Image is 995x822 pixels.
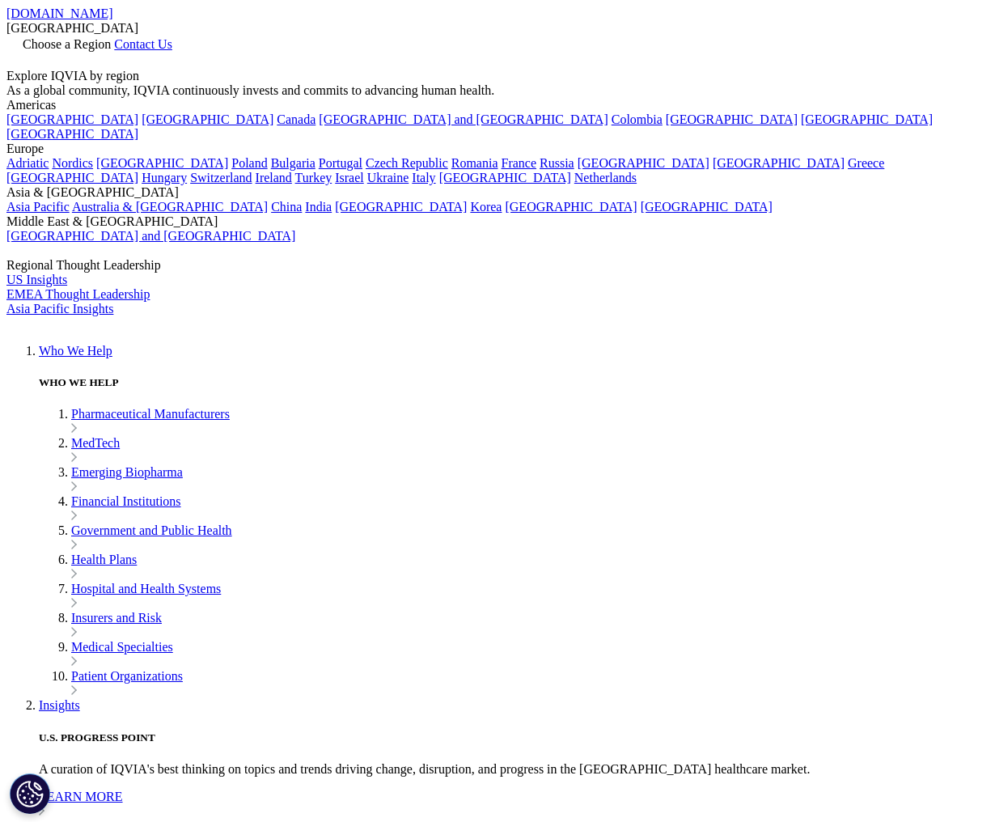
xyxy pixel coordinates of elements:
a: Financial Institutions [71,494,181,508]
a: Portugal [319,156,362,170]
a: Asia Pacific [6,200,70,214]
a: Czech Republic [366,156,448,170]
a: MedTech [71,436,120,450]
a: Russia [540,156,574,170]
div: Explore IQVIA by region [6,69,989,83]
a: [DOMAIN_NAME] [6,6,113,20]
a: [GEOGRAPHIC_DATA] [713,156,845,170]
a: [GEOGRAPHIC_DATA] [801,112,933,126]
a: Canada [277,112,315,126]
a: [GEOGRAPHIC_DATA] [641,200,773,214]
a: Netherlands [574,171,637,184]
a: Insights [39,698,80,712]
div: As a global community, IQVIA continuously invests and commits to advancing human health. [6,83,989,98]
a: Colombia [612,112,663,126]
a: [GEOGRAPHIC_DATA] [666,112,798,126]
a: [GEOGRAPHIC_DATA] [96,156,228,170]
a: EMEA Thought Leadership [6,287,150,301]
a: France [502,156,537,170]
h5: U.S. PROGRESS POINT [39,731,989,744]
a: Hungary [142,171,187,184]
div: Middle East & [GEOGRAPHIC_DATA] [6,214,989,229]
a: Adriatic [6,156,49,170]
button: Cookies Settings [10,773,50,814]
a: [GEOGRAPHIC_DATA] [6,112,138,126]
a: Ireland [256,171,292,184]
a: Israel [335,171,364,184]
a: Ukraine [367,171,409,184]
div: Regional Thought Leadership [6,258,989,273]
a: [GEOGRAPHIC_DATA] [142,112,273,126]
a: [GEOGRAPHIC_DATA] [6,127,138,141]
a: Romania [451,156,498,170]
div: Europe [6,142,989,156]
a: [GEOGRAPHIC_DATA] [439,171,571,184]
a: Turkey [295,171,332,184]
a: [GEOGRAPHIC_DATA] [505,200,637,214]
p: A curation of IQVIA's best thinking on topics and trends driving change, disruption, and progress... [39,762,989,777]
a: Australia & [GEOGRAPHIC_DATA] [72,200,268,214]
div: Americas [6,98,989,112]
a: [GEOGRAPHIC_DATA] [578,156,709,170]
a: Italy [412,171,435,184]
a: Hospital and Health Systems [71,582,221,595]
a: LEARN MORE [39,790,989,819]
a: Korea [470,200,502,214]
a: Nordics [52,156,93,170]
a: China [271,200,302,214]
span: Choose a Region [23,37,111,51]
a: Pharmaceutical Manufacturers [71,407,230,421]
a: [GEOGRAPHIC_DATA] and [GEOGRAPHIC_DATA] [6,229,295,243]
a: Poland [231,156,267,170]
a: Switzerland [190,171,252,184]
a: Contact Us [114,37,172,51]
a: Greece [848,156,884,170]
a: Who We Help [39,344,112,358]
a: [GEOGRAPHIC_DATA] [335,200,467,214]
a: Government and Public Health [71,523,232,537]
a: Health Plans [71,553,137,566]
a: Medical Specialties [71,640,173,654]
a: Emerging Biopharma [71,465,183,479]
a: India [305,200,332,214]
a: Asia Pacific Insights [6,302,113,316]
a: US Insights [6,273,67,286]
a: [GEOGRAPHIC_DATA] [6,171,138,184]
div: [GEOGRAPHIC_DATA] [6,21,989,36]
a: Bulgaria [271,156,315,170]
a: Patient Organizations [71,669,183,683]
a: Insurers and Risk [71,611,162,625]
div: Asia & [GEOGRAPHIC_DATA] [6,185,989,200]
h5: WHO WE HELP [39,376,989,389]
a: [GEOGRAPHIC_DATA] and [GEOGRAPHIC_DATA] [319,112,608,126]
